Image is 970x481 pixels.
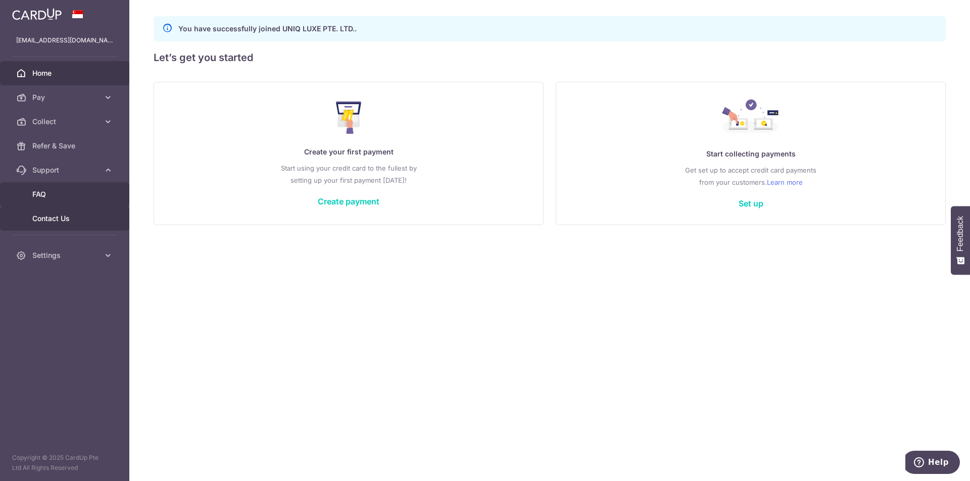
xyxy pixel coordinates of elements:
span: FAQ [32,189,99,199]
span: Support [32,165,99,175]
a: Learn more [767,176,803,188]
span: Pay [32,92,99,102]
p: You have successfully joined UNIQ LUXE PTE. LTD.. [178,23,357,35]
p: Create your first payment [174,146,523,158]
p: Start collecting payments [576,148,925,160]
span: Refer & Save [32,141,99,151]
img: CardUp [12,8,62,20]
p: Get set up to accept credit card payments from your customers. [576,164,925,188]
p: [EMAIL_ADDRESS][DOMAIN_NAME] [16,35,113,45]
a: Create payment [318,196,379,206]
span: Home [32,68,99,78]
span: Collect [32,117,99,127]
h5: Let’s get you started [154,49,946,66]
button: Feedback - Show survey [951,206,970,275]
img: Collect Payment [722,99,780,136]
a: Set up [739,198,763,208]
p: Start using your credit card to the fullest by setting up your first payment [DATE]! [174,162,523,186]
img: Make Payment [336,101,362,134]
iframe: Opens a widget where you can find more information [905,451,960,476]
span: Contact Us [32,213,99,224]
span: Settings [32,250,99,260]
span: Feedback [956,216,965,251]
